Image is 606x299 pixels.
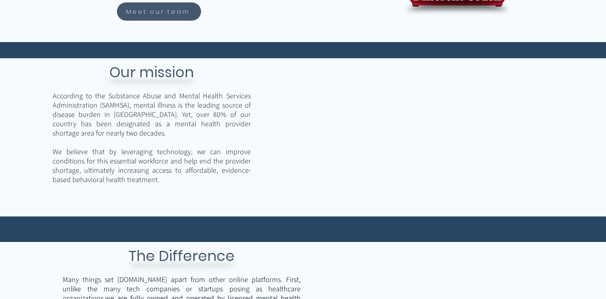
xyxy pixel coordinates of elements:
[53,147,251,184] span: We believe that by leveraging technology, we can improve conditions for this essential workforce ...
[111,245,252,267] h3: The Difference
[357,78,555,192] div: Video Player
[357,78,555,192] iframe: Our Mission to end the leading source of disease burden in the US by improving workforce conditions.
[81,61,222,83] h3: Our mission
[126,7,190,16] span: Meet our team
[53,91,251,138] span: According to the Substance Abuse and Mental Health Services Administration (SAMHSA), mental illne...
[117,2,201,21] a: Meet our team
